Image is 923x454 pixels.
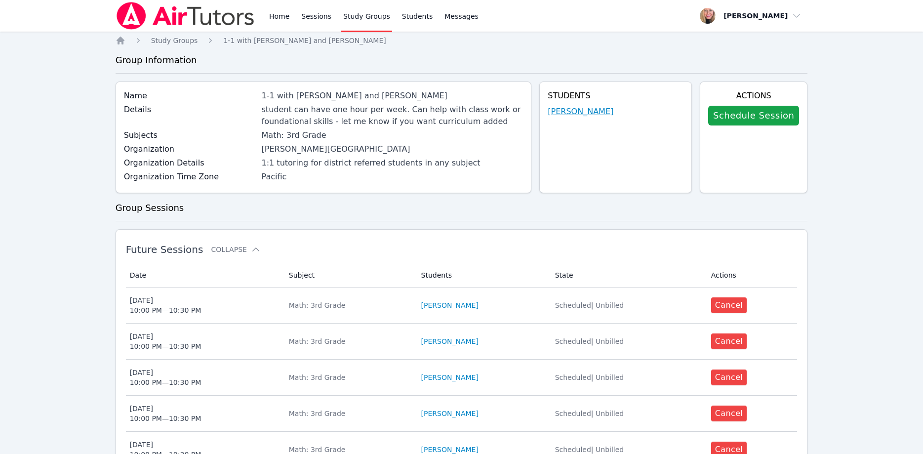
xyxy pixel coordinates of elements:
tr: [DATE]10:00 PM—10:30 PMMath: 3rd Grade[PERSON_NAME]Scheduled| UnbilledCancel [126,288,798,324]
label: Organization Time Zone [124,171,256,183]
span: Scheduled | Unbilled [555,373,624,381]
div: Math: 3rd Grade [289,300,409,310]
span: Scheduled | Unbilled [555,301,624,309]
h4: Actions [708,90,799,102]
a: [PERSON_NAME] [421,300,479,310]
th: State [549,263,705,288]
div: [DATE] 10:00 PM — 10:30 PM [130,295,201,315]
div: [DATE] 10:00 PM — 10:30 PM [130,404,201,423]
span: Future Sessions [126,244,203,255]
span: Scheduled | Unbilled [555,446,624,454]
th: Actions [705,263,798,288]
span: Scheduled | Unbilled [555,337,624,345]
th: Students [415,263,549,288]
a: Study Groups [151,36,198,45]
a: [PERSON_NAME] [421,336,479,346]
label: Subjects [124,129,256,141]
span: Study Groups [151,37,198,44]
th: Date [126,263,283,288]
tr: [DATE]10:00 PM—10:30 PMMath: 3rd Grade[PERSON_NAME]Scheduled| UnbilledCancel [126,396,798,432]
label: Name [124,90,256,102]
div: Math: 3rd Grade [289,336,409,346]
nav: Breadcrumb [116,36,808,45]
div: [DATE] 10:00 PM — 10:30 PM [130,331,201,351]
div: [DATE] 10:00 PM — 10:30 PM [130,368,201,387]
div: Math: 3rd Grade [262,129,523,141]
a: [PERSON_NAME] [421,409,479,418]
a: 1-1 with [PERSON_NAME] and [PERSON_NAME] [223,36,386,45]
h3: Group Sessions [116,201,808,215]
div: 1:1 tutoring for district referred students in any subject [262,157,523,169]
h4: Students [548,90,683,102]
a: Schedule Session [708,106,799,125]
tr: [DATE]10:00 PM—10:30 PMMath: 3rd Grade[PERSON_NAME]Scheduled| UnbilledCancel [126,324,798,360]
div: Math: 3rd Grade [289,372,409,382]
label: Organization Details [124,157,256,169]
button: Collapse [211,245,260,254]
label: Organization [124,143,256,155]
span: Messages [444,11,479,21]
div: [PERSON_NAME][GEOGRAPHIC_DATA] [262,143,523,155]
a: [PERSON_NAME] [548,106,613,118]
img: Air Tutors [116,2,255,30]
span: Scheduled | Unbilled [555,410,624,417]
button: Cancel [711,333,747,349]
th: Subject [283,263,415,288]
a: [PERSON_NAME] [421,372,479,382]
div: Pacific [262,171,523,183]
button: Cancel [711,406,747,421]
div: 1-1 with [PERSON_NAME] and [PERSON_NAME] [262,90,523,102]
button: Cancel [711,370,747,385]
div: Math: 3rd Grade [289,409,409,418]
span: 1-1 with [PERSON_NAME] and [PERSON_NAME] [223,37,386,44]
label: Details [124,104,256,116]
button: Cancel [711,297,747,313]
tr: [DATE]10:00 PM—10:30 PMMath: 3rd Grade[PERSON_NAME]Scheduled| UnbilledCancel [126,360,798,396]
h3: Group Information [116,53,808,67]
div: student can have one hour per week. Can help with class work or foundational skills - let me know... [262,104,523,127]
